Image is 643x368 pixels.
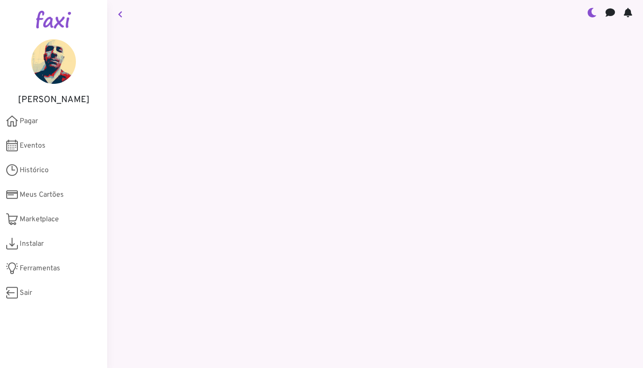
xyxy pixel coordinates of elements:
span: Eventos [20,141,46,151]
span: Instalar [20,239,44,249]
span: Sair [20,288,32,298]
span: Histórico [20,165,49,176]
span: Ferramentas [20,263,60,274]
span: Marketplace [20,214,59,225]
span: Meus Cartões [20,190,64,200]
h5: [PERSON_NAME] [13,95,94,105]
span: Pagar [20,116,38,127]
